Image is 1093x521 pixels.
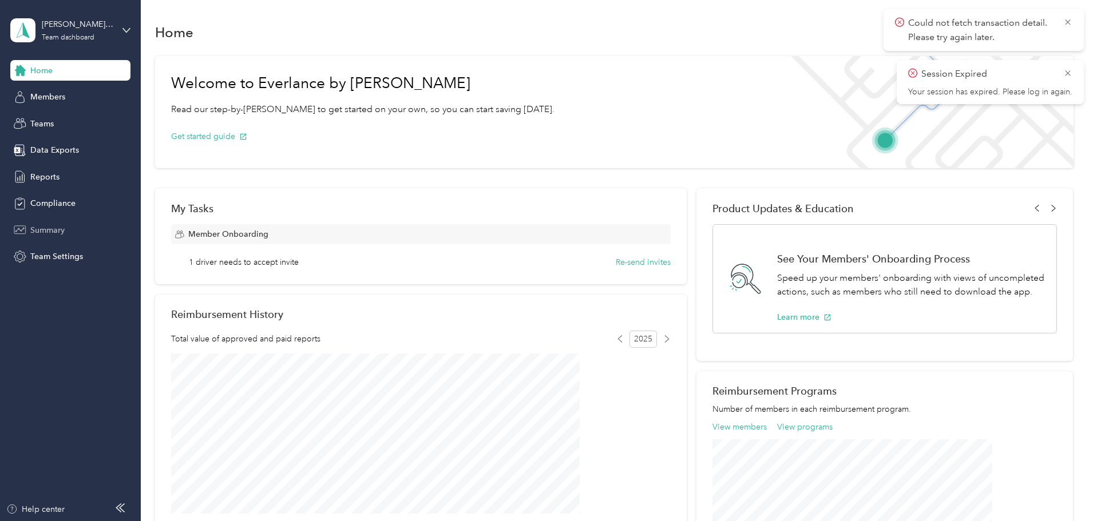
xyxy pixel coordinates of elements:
[921,67,1055,81] p: Session Expired
[6,503,65,515] button: Help center
[188,228,268,240] span: Member Onboarding
[908,16,1055,44] p: Could not fetch transaction detail. Please try again later.
[171,130,247,142] button: Get started guide
[777,311,831,323] button: Learn more
[30,171,60,183] span: Reports
[30,118,54,130] span: Teams
[712,421,767,433] button: View members
[712,403,1057,415] p: Number of members in each reimbursement program.
[712,385,1057,397] h2: Reimbursement Programs
[30,224,65,236] span: Summary
[777,271,1044,299] p: Speed up your members' onboarding with views of uncompleted actions, such as members who still ne...
[616,256,671,268] button: Re-send invites
[1029,457,1093,521] iframe: Everlance-gr Chat Button Frame
[171,308,283,320] h2: Reimbursement History
[777,421,833,433] button: View programs
[171,202,671,214] div: My Tasks
[30,65,53,77] span: Home
[629,331,657,348] span: 2025
[30,197,76,209] span: Compliance
[171,74,555,93] h1: Welcome to Everlance by [PERSON_NAME]
[42,18,113,30] div: [PERSON_NAME] Trail Redi Mix, LLC
[779,56,1073,168] img: Welcome to everlance
[30,91,65,103] span: Members
[712,202,854,214] span: Product Updates & Education
[189,256,299,268] span: 1 driver needs to accept invite
[908,87,1072,97] p: Your session has expired. Please log in again.
[777,253,1044,265] h1: See Your Members' Onboarding Process
[155,26,193,38] h1: Home
[42,34,94,41] div: Team dashboard
[171,102,555,117] p: Read our step-by-[PERSON_NAME] to get started on your own, so you can start saving [DATE].
[30,250,83,263] span: Team Settings
[30,144,79,156] span: Data Exports
[171,333,320,345] span: Total value of approved and paid reports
